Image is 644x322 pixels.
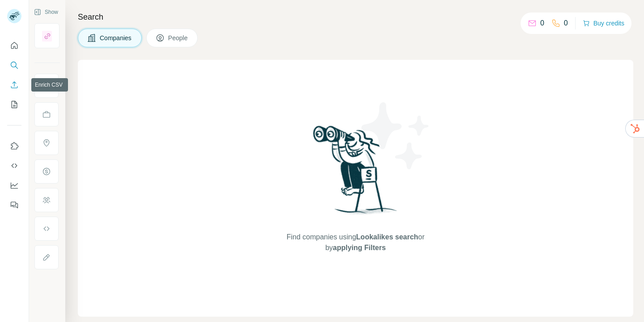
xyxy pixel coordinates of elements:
[168,33,189,42] span: People
[540,18,544,29] p: 0
[7,138,21,154] button: Use Surfe on LinkedIn
[7,77,21,93] button: Enrich CSV
[356,96,436,176] img: Surfe Illustration - Stars
[7,158,21,174] button: Use Surfe API
[333,244,386,251] span: applying Filters
[7,57,21,73] button: Search
[583,17,624,29] button: Buy credits
[78,11,633,23] h4: Search
[284,232,427,253] span: Find companies using or by
[564,18,568,29] p: 0
[100,33,132,42] span: Companies
[7,197,21,213] button: Feedback
[356,233,418,241] span: Lookalikes search
[28,5,64,19] button: Show
[7,38,21,54] button: Quick start
[7,177,21,193] button: Dashboard
[7,96,21,113] button: My lists
[309,123,402,223] img: Surfe Illustration - Woman searching with binoculars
